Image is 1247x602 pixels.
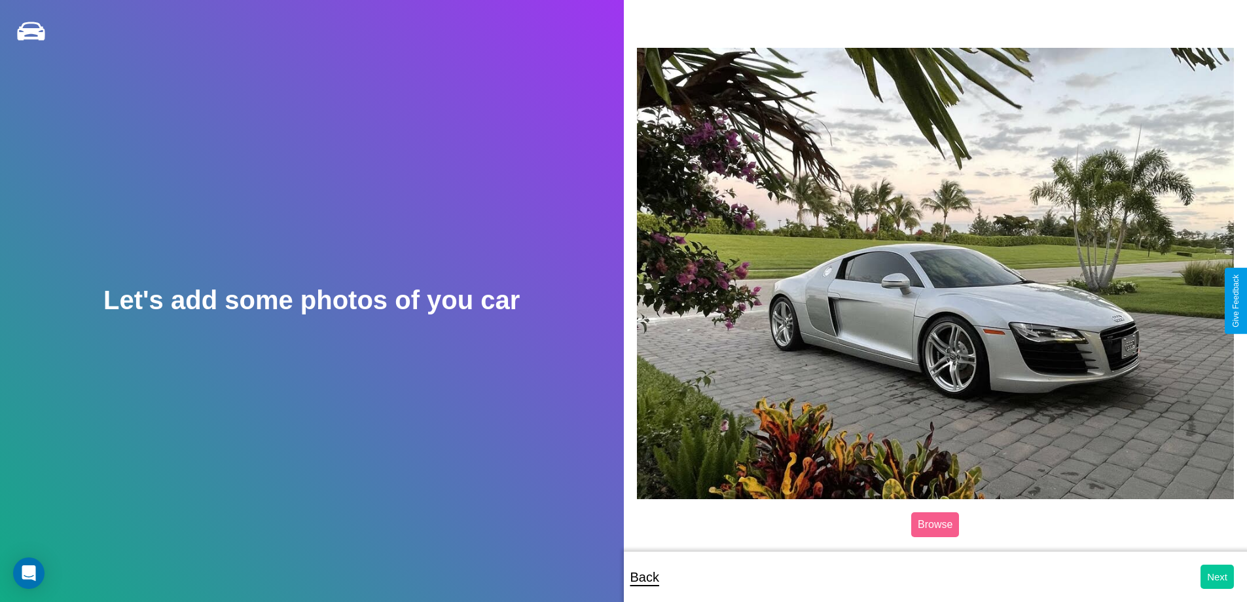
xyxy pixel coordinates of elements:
[630,565,659,589] p: Back
[1201,565,1234,589] button: Next
[637,48,1235,499] img: posted
[1231,274,1240,328] div: Give Feedback
[911,512,959,537] label: Browse
[13,557,45,589] div: Open Intercom Messenger
[103,286,520,315] h2: Let's add some photos of you car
